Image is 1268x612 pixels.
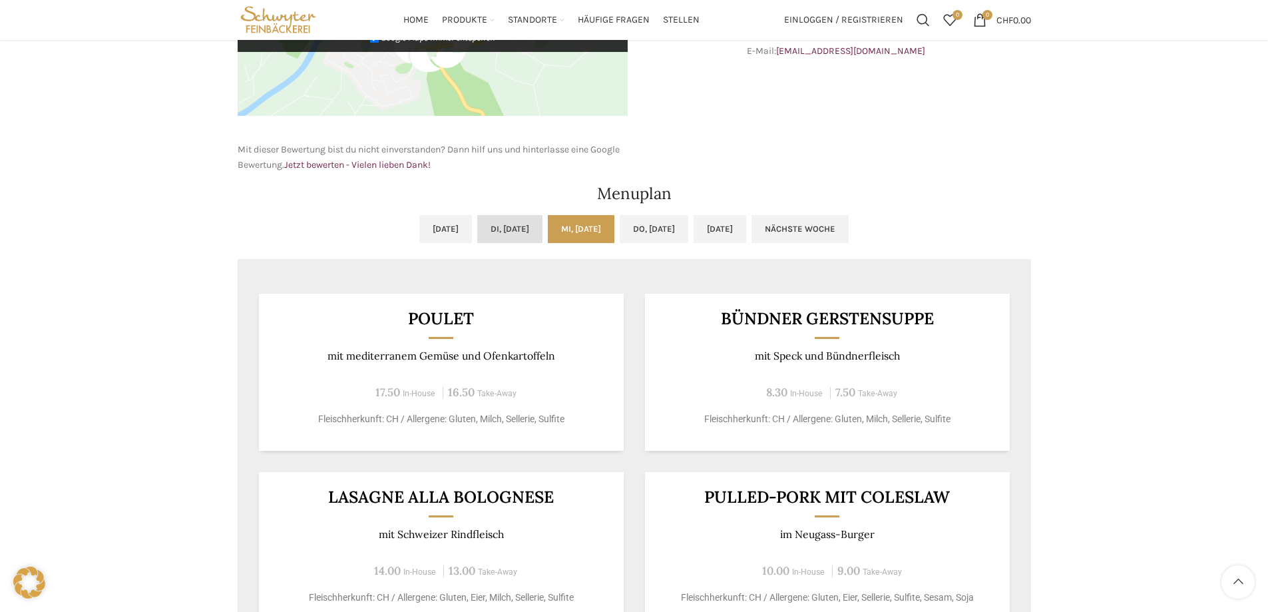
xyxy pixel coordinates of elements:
[663,14,700,27] span: Stellen
[996,14,1013,25] span: CHF
[937,7,963,33] div: Meine Wunschliste
[1221,565,1255,599] a: Scroll to top button
[661,591,993,605] p: Fleischherkunft: CH / Allergene: Gluten, Eier, Sellerie, Sulfite, Sesam, Soja
[374,563,401,578] span: 14.00
[751,215,849,243] a: Nächste Woche
[661,350,993,362] p: mit Speck und Bündnerfleisch
[238,143,628,172] p: Mit dieser Bewertung bist du nicht einverstanden? Dann hilf uns und hinterlasse eine Google Bewer...
[578,14,650,27] span: Häufige Fragen
[275,591,607,605] p: Fleischherkunft: CH / Allergene: Gluten, Eier, Milch, Sellerie, Sulfite
[448,385,475,400] span: 16.50
[477,389,517,398] span: Take-Away
[238,13,319,25] a: Site logo
[548,215,614,243] a: Mi, [DATE]
[419,215,472,243] a: [DATE]
[858,389,897,398] span: Take-Away
[275,489,607,505] h3: LASAGNE ALLA BOLOGNESE
[762,563,789,578] span: 10.00
[837,563,860,578] span: 9.00
[403,567,436,577] span: In-House
[996,14,1031,25] bdi: 0.00
[442,7,495,33] a: Produkte
[403,389,435,398] span: In-House
[284,159,431,170] a: Jetzt bewerten - Vielen lieben Dank!
[937,7,963,33] a: 0
[442,14,487,27] span: Produkte
[508,7,564,33] a: Standorte
[275,528,607,541] p: mit Schweizer Rindfleisch
[966,7,1038,33] a: 0 CHF0.00
[375,385,400,400] span: 17.50
[790,389,823,398] span: In-House
[275,412,607,426] p: Fleischherkunft: CH / Allergene: Gluten, Milch, Sellerie, Sulfite
[952,10,962,20] span: 0
[275,350,607,362] p: mit mediterranem Gemüse und Ofenkartoffeln
[784,15,903,25] span: Einloggen / Registrieren
[620,215,688,243] a: Do, [DATE]
[982,10,992,20] span: 0
[863,567,902,577] span: Take-Away
[403,7,429,33] a: Home
[835,385,855,400] span: 7.50
[792,567,825,577] span: In-House
[478,567,517,577] span: Take-Away
[661,528,993,541] p: im Neugass-Burger
[641,29,1031,59] p: Telefon: E-Mail:
[766,385,787,400] span: 8.30
[694,215,746,243] a: [DATE]
[477,215,542,243] a: Di, [DATE]
[777,7,910,33] a: Einloggen / Registrieren
[663,7,700,33] a: Stellen
[661,412,993,426] p: Fleischherkunft: CH / Allergene: Gluten, Milch, Sellerie, Sulfite
[238,186,1031,202] h2: Menuplan
[910,7,937,33] a: Suchen
[449,563,475,578] span: 13.00
[275,310,607,327] h3: Poulet
[325,7,777,33] div: Main navigation
[578,7,650,33] a: Häufige Fragen
[381,33,495,43] small: Google Maps immer entsperren
[776,45,925,57] a: [EMAIL_ADDRESS][DOMAIN_NAME]
[661,489,993,505] h3: Pulled-Pork mit Coleslaw
[661,310,993,327] h3: Bündner Gerstensuppe
[403,14,429,27] span: Home
[508,14,557,27] span: Standorte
